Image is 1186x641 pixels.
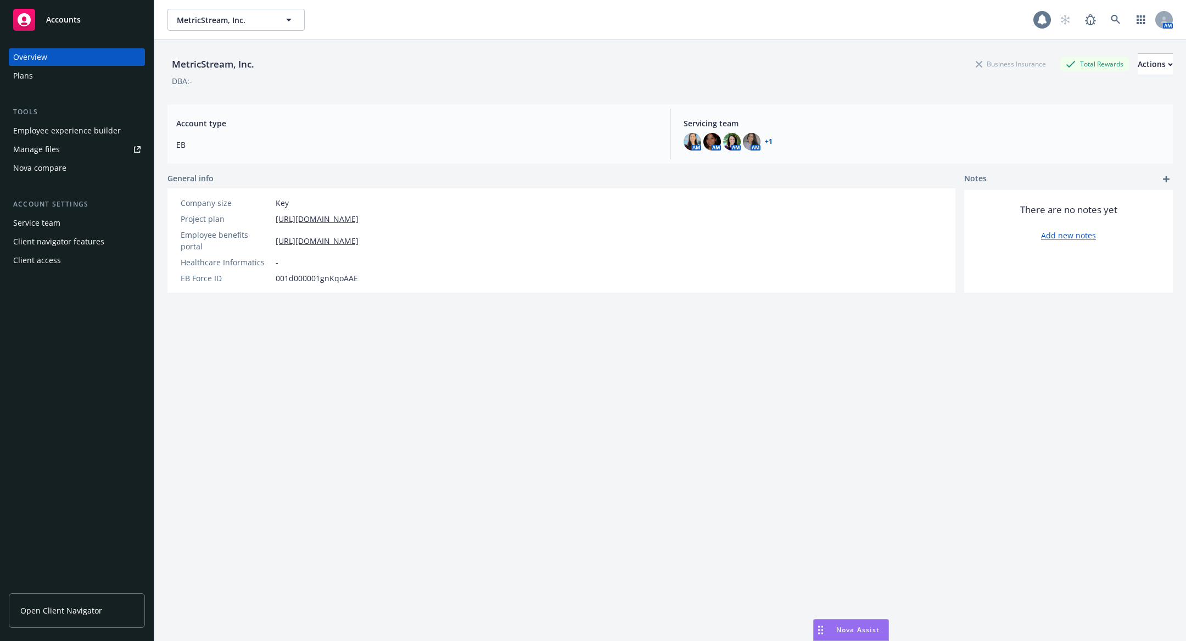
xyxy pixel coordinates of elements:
[703,133,721,151] img: photo
[20,605,102,616] span: Open Client Navigator
[964,172,987,186] span: Notes
[1079,9,1101,31] a: Report a Bug
[9,233,145,250] a: Client navigator features
[9,141,145,158] a: Manage files
[276,257,278,268] span: -
[970,57,1051,71] div: Business Insurance
[1138,53,1173,75] button: Actions
[684,118,1164,129] span: Servicing team
[684,133,701,151] img: photo
[9,67,145,85] a: Plans
[9,252,145,269] a: Client access
[177,14,272,26] span: MetricStream, Inc.
[276,272,358,284] span: 001d000001gnKqoAAE
[1130,9,1152,31] a: Switch app
[814,620,827,640] div: Drag to move
[167,57,259,71] div: MetricStream, Inc.
[743,133,760,151] img: photo
[13,122,121,140] div: Employee experience builder
[13,252,61,269] div: Client access
[765,138,773,145] a: +1
[167,172,214,184] span: General info
[1020,203,1117,216] span: There are no notes yet
[9,107,145,118] div: Tools
[9,214,145,232] a: Service team
[13,141,60,158] div: Manage files
[1041,230,1096,241] a: Add new notes
[276,197,289,209] span: Key
[13,159,66,177] div: Nova compare
[813,619,889,641] button: Nova Assist
[1138,54,1173,75] div: Actions
[9,199,145,210] div: Account settings
[1160,172,1173,186] a: add
[176,139,657,151] span: EB
[13,48,47,66] div: Overview
[1060,57,1129,71] div: Total Rewards
[172,75,192,87] div: DBA: -
[1105,9,1127,31] a: Search
[181,229,271,252] div: Employee benefits portal
[181,257,271,268] div: Healthcare Informatics
[176,118,657,129] span: Account type
[276,213,359,225] a: [URL][DOMAIN_NAME]
[181,197,271,209] div: Company size
[9,4,145,35] a: Accounts
[167,9,305,31] button: MetricStream, Inc.
[276,235,359,247] a: [URL][DOMAIN_NAME]
[13,233,104,250] div: Client navigator features
[9,122,145,140] a: Employee experience builder
[723,133,741,151] img: photo
[13,214,60,232] div: Service team
[13,67,33,85] div: Plans
[9,159,145,177] a: Nova compare
[181,213,271,225] div: Project plan
[836,625,880,634] span: Nova Assist
[181,272,271,284] div: EB Force ID
[1054,9,1076,31] a: Start snowing
[46,15,81,24] span: Accounts
[9,48,145,66] a: Overview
